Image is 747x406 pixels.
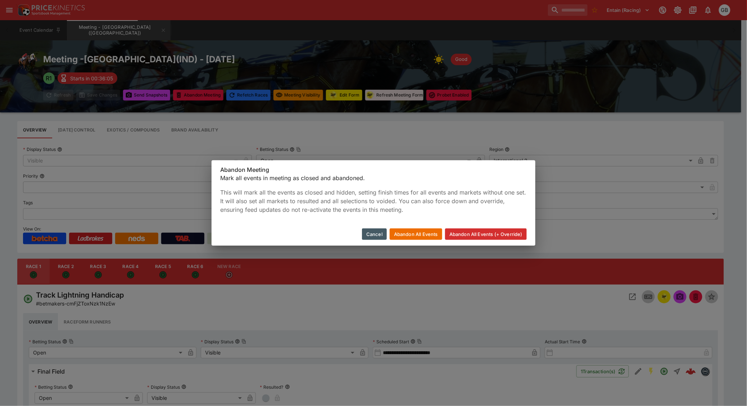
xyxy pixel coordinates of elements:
button: Abandon All Events [390,228,442,240]
p: Mark all events in meeting as closed and abandoned. [220,174,527,182]
h6: Abandon Meeting [220,166,527,174]
p: This will mark all the events as closed and hidden, setting finish times for all events and marke... [220,188,527,214]
button: Abandon All Events (+ Override) [445,228,527,240]
button: Cancel [362,228,387,240]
